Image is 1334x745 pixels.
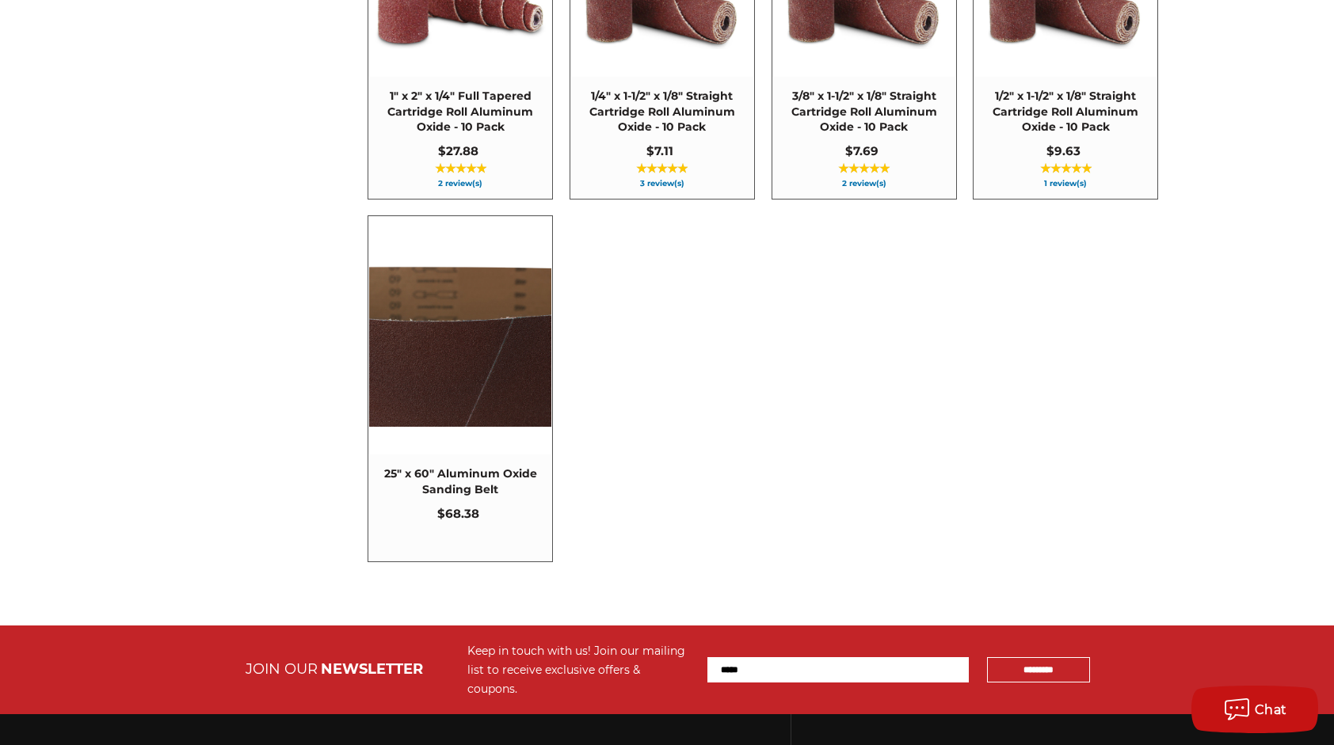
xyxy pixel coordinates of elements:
[1255,702,1287,717] span: Chat
[376,89,544,135] span: 1" x 2" x 1/4" Full Tapered Cartridge Roll Aluminum Oxide - 10 Pack
[845,143,879,158] span: $7.69
[467,641,692,698] div: Keep in touch with us! Join our mailing list to receive exclusive offers & coupons.
[838,162,890,175] span: ★★★★★
[636,162,688,175] span: ★★★★★
[646,143,673,158] span: $7.11
[1191,686,1318,733] button: Chat
[376,466,544,497] span: 25" x 60" Aluminum Oxide Sanding Belt
[780,89,948,135] span: 3/8" x 1-1/2" x 1/8" Straight Cartridge Roll Aluminum Oxide - 10 Pack
[578,180,746,188] span: 3 review(s)
[780,180,948,188] span: 2 review(s)
[368,216,552,561] a: 25" x 60" Aluminum Oxide Sanding Belt
[438,143,478,158] span: $27.88
[437,506,479,521] span: $68.38
[1040,162,1092,175] span: ★★★★★
[981,89,1149,135] span: 1/2" x 1-1/2" x 1/8" Straight Cartridge Roll Aluminum Oxide - 10 Pack
[369,245,551,427] img: 25" x 60" Aluminum Oxide Sanding Belt
[981,180,1149,188] span: 1 review(s)
[376,180,544,188] span: 2 review(s)
[435,162,486,175] span: ★★★★★
[321,660,423,678] span: NEWSLETTER
[578,89,746,135] span: 1/4" x 1-1/2" x 1/8" Straight Cartridge Roll Aluminum Oxide - 10 Pack
[246,660,318,678] span: JOIN OUR
[1046,143,1081,158] span: $9.63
